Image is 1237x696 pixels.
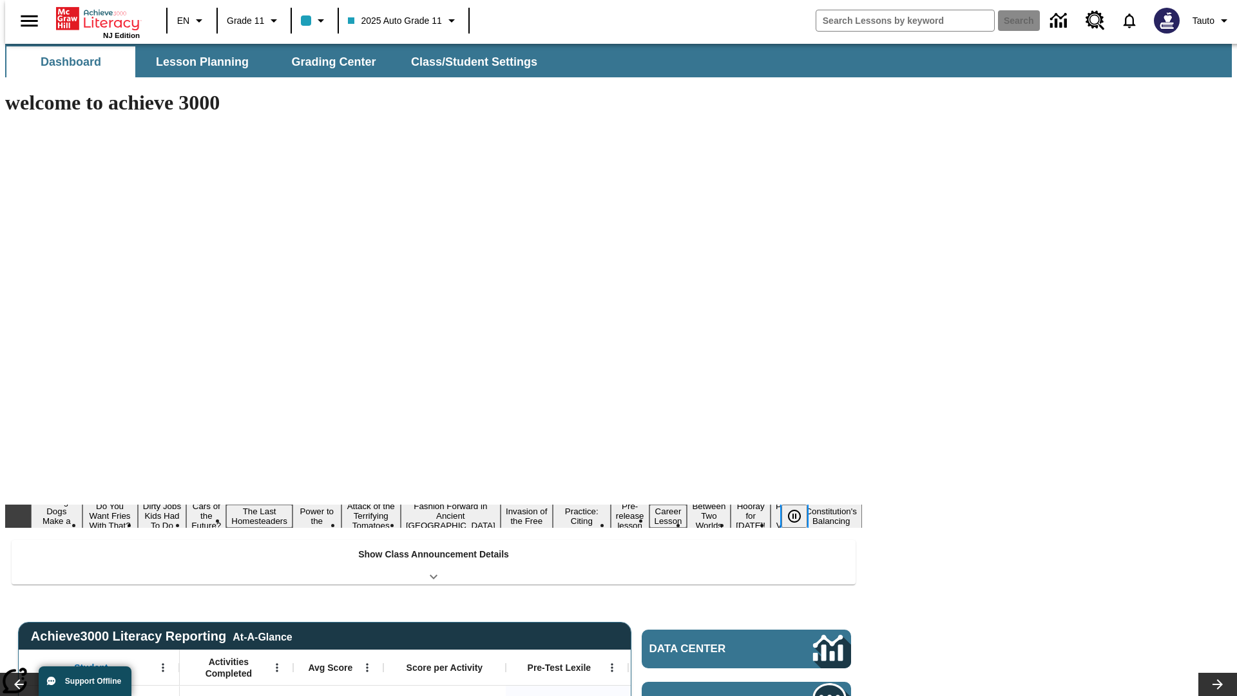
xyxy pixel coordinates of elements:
span: Activities Completed [186,656,271,679]
button: Slide 13 Between Two Worlds [687,499,731,532]
button: Open Menu [358,658,377,677]
a: Notifications [1113,4,1146,37]
body: Maximum 600 characters Press Escape to exit toolbar Press Alt + F10 to reach toolbar [5,10,188,22]
button: Pause [782,505,807,528]
a: Data Center [1042,3,1078,39]
button: Slide 11 Pre-release lesson [611,499,649,532]
button: Slide 6 Solar Power to the People [292,495,341,537]
div: Home [56,5,140,39]
button: Slide 10 Mixed Practice: Citing Evidence [553,495,611,537]
input: search field [816,10,994,31]
button: Slide 16 The Constitution's Balancing Act [800,495,862,537]
button: Profile/Settings [1187,9,1237,32]
div: SubNavbar [5,46,549,77]
div: SubNavbar [5,44,1232,77]
span: Grading Center [291,55,376,70]
button: Slide 15 Point of View [771,499,800,532]
button: Slide 4 Cars of the Future? [186,499,226,532]
span: EN [177,14,189,28]
a: Data Center [642,630,851,668]
button: Slide 1 Diving Dogs Make a Splash [31,495,82,537]
button: Lesson Planning [138,46,267,77]
button: Slide 2 Do You Want Fries With That? [82,499,138,532]
div: Pause [782,505,820,528]
span: Dashboard [41,55,101,70]
span: Class/Student Settings [411,55,537,70]
button: Class: 2025 Auto Grade 11, Select your class [343,9,464,32]
span: Grade 11 [227,14,264,28]
a: Home [56,6,140,32]
p: Show Class Announcement Details [358,548,509,561]
img: Avatar [1154,8,1180,34]
div: At-A-Glance [233,629,292,643]
button: Lesson carousel, Next [1198,673,1237,696]
span: Lesson Planning [156,55,249,70]
span: Score per Activity [407,662,483,673]
div: Show Class Announcement Details [12,540,856,585]
a: Resource Center, Will open in new tab [1078,3,1113,38]
span: Pre-Test Lexile [528,662,591,673]
h1: welcome to achieve 3000 [5,91,862,115]
span: Support Offline [65,677,121,686]
button: Open Menu [153,658,173,677]
button: Class/Student Settings [401,46,548,77]
button: Grade: Grade 11, Select a grade [222,9,287,32]
span: 2025 Auto Grade 11 [348,14,441,28]
button: Slide 3 Dirty Jobs Kids Had To Do [138,499,187,532]
button: Slide 8 Fashion Forward in Ancient Rome [401,499,501,532]
span: Student [74,662,108,673]
button: Open side menu [10,2,48,40]
span: Data Center [649,643,770,655]
button: Select a new avatar [1146,4,1187,37]
button: Class color is light blue. Change class color [296,9,334,32]
button: Support Offline [39,666,131,696]
button: Slide 12 Career Lesson [649,505,687,528]
span: Avg Score [308,662,352,673]
button: Language: EN, Select a language [171,9,213,32]
button: Grading Center [269,46,398,77]
button: Open Menu [267,658,287,677]
button: Slide 7 Attack of the Terrifying Tomatoes [341,499,401,532]
span: NJ Edition [103,32,140,39]
button: Slide 5 The Last Homesteaders [226,505,292,528]
button: Slide 9 The Invasion of the Free CD [501,495,553,537]
span: Tauto [1193,14,1214,28]
button: Dashboard [6,46,135,77]
span: Achieve3000 Literacy Reporting [31,629,292,644]
button: Open Menu [602,658,622,677]
button: Slide 14 Hooray for Constitution Day! [731,499,771,532]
